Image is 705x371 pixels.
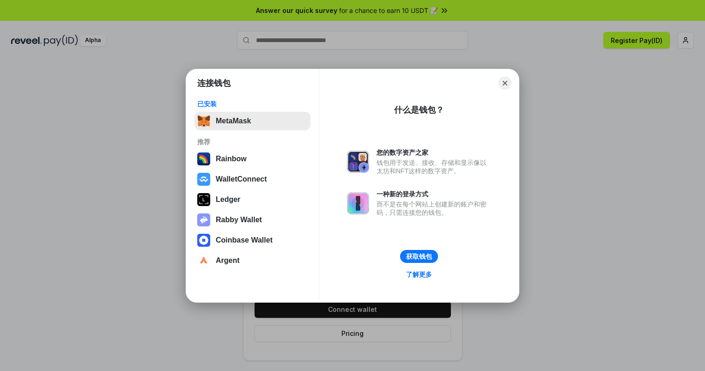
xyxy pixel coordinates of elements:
img: svg+xml,%3Csvg%20width%3D%22120%22%20height%3D%22120%22%20viewBox%3D%220%200%20120%20120%22%20fil... [197,152,210,165]
a: 了解更多 [401,268,438,280]
div: 了解更多 [406,270,432,279]
img: svg+xml,%3Csvg%20width%3D%2228%22%20height%3D%2228%22%20viewBox%3D%220%200%2028%2028%22%20fill%3D... [197,254,210,267]
img: svg+xml,%3Csvg%20xmlns%3D%22http%3A%2F%2Fwww.w3.org%2F2000%2Fsvg%22%20fill%3D%22none%22%20viewBox... [347,151,369,173]
div: 您的数字资产之家 [377,148,491,157]
button: Close [498,77,511,90]
img: svg+xml,%3Csvg%20width%3D%2228%22%20height%3D%2228%22%20viewBox%3D%220%200%2028%2028%22%20fill%3D... [197,234,210,247]
button: Rabby Wallet [194,211,310,229]
div: Ledger [216,195,240,204]
button: 获取钱包 [400,250,438,263]
div: 推荐 [197,138,308,146]
img: svg+xml,%3Csvg%20fill%3D%22none%22%20height%3D%2233%22%20viewBox%3D%220%200%2035%2033%22%20width%... [197,115,210,128]
img: svg+xml,%3Csvg%20xmlns%3D%22http%3A%2F%2Fwww.w3.org%2F2000%2Fsvg%22%20fill%3D%22none%22%20viewBox... [347,192,369,214]
div: 获取钱包 [406,252,432,261]
button: Coinbase Wallet [194,231,310,249]
div: WalletConnect [216,175,267,183]
button: MetaMask [194,112,310,130]
button: Rainbow [194,150,310,168]
img: svg+xml,%3Csvg%20xmlns%3D%22http%3A%2F%2Fwww.w3.org%2F2000%2Fsvg%22%20width%3D%2228%22%20height%3... [197,193,210,206]
div: 什么是钱包？ [394,104,444,116]
div: 钱包用于发送、接收、存储和显示像以太坊和NFT这样的数字资产。 [377,158,491,175]
div: 已安装 [197,100,308,108]
button: Argent [194,251,310,270]
img: svg+xml,%3Csvg%20width%3D%2228%22%20height%3D%2228%22%20viewBox%3D%220%200%2028%2028%22%20fill%3D... [197,173,210,186]
img: svg+xml,%3Csvg%20xmlns%3D%22http%3A%2F%2Fwww.w3.org%2F2000%2Fsvg%22%20fill%3D%22none%22%20viewBox... [197,213,210,226]
div: 而不是在每个网站上创建新的账户和密码，只需连接您的钱包。 [377,200,491,217]
button: Ledger [194,190,310,209]
button: WalletConnect [194,170,310,189]
div: Rabby Wallet [216,216,262,224]
h1: 连接钱包 [197,78,231,89]
div: Rainbow [216,155,247,163]
div: 一种新的登录方式 [377,190,491,198]
div: MetaMask [216,117,251,125]
div: Coinbase Wallet [216,236,273,244]
div: Argent [216,256,240,265]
